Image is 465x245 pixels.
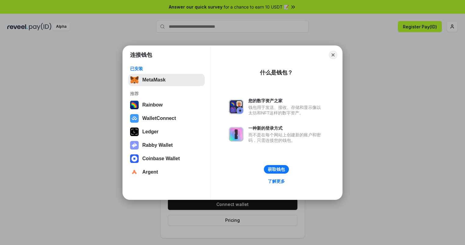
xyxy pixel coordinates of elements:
div: MetaMask [142,77,165,83]
img: svg+xml,%3Csvg%20width%3D%22120%22%20height%3D%22120%22%20viewBox%3D%220%200%20120%20120%22%20fil... [130,101,139,109]
img: svg+xml,%3Csvg%20width%3D%2228%22%20height%3D%2228%22%20viewBox%3D%220%200%2028%2028%22%20fill%3D... [130,154,139,163]
div: Rainbow [142,102,163,108]
img: svg+xml,%3Csvg%20width%3D%2228%22%20height%3D%2228%22%20viewBox%3D%220%200%2028%2028%22%20fill%3D... [130,114,139,123]
div: Rabby Wallet [142,142,173,148]
div: 钱包用于发送、接收、存储和显示像以太坊和NFT这样的数字资产。 [248,105,324,116]
img: svg+xml,%3Csvg%20xmlns%3D%22http%3A%2F%2Fwww.w3.org%2F2000%2Fsvg%22%20fill%3D%22none%22%20viewBox... [229,127,243,142]
button: 获取钱包 [264,165,289,174]
div: 您的数字资产之家 [248,98,324,103]
button: Coinbase Wallet [128,153,205,165]
img: svg+xml,%3Csvg%20xmlns%3D%22http%3A%2F%2Fwww.w3.org%2F2000%2Fsvg%22%20width%3D%2228%22%20height%3... [130,128,139,136]
div: 推荐 [130,91,203,96]
div: 什么是钱包？ [260,69,293,76]
img: svg+xml,%3Csvg%20xmlns%3D%22http%3A%2F%2Fwww.w3.org%2F2000%2Fsvg%22%20fill%3D%22none%22%20viewBox... [229,99,243,114]
div: Coinbase Wallet [142,156,180,161]
div: 获取钱包 [268,167,285,172]
img: svg+xml,%3Csvg%20fill%3D%22none%22%20height%3D%2233%22%20viewBox%3D%220%200%2035%2033%22%20width%... [130,76,139,84]
div: 了解更多 [268,178,285,184]
div: 而不是在每个网站上创建新的账户和密码，只需连接您的钱包。 [248,132,324,143]
button: Ledger [128,126,205,138]
div: 已安装 [130,66,203,71]
button: Rabby Wallet [128,139,205,151]
button: Argent [128,166,205,178]
button: MetaMask [128,74,205,86]
button: Rainbow [128,99,205,111]
div: Ledger [142,129,158,135]
a: 了解更多 [264,177,289,185]
button: WalletConnect [128,112,205,124]
div: WalletConnect [142,116,176,121]
img: svg+xml,%3Csvg%20xmlns%3D%22http%3A%2F%2Fwww.w3.org%2F2000%2Fsvg%22%20fill%3D%22none%22%20viewBox... [130,141,139,150]
h1: 连接钱包 [130,51,152,59]
div: Argent [142,169,158,175]
img: svg+xml,%3Csvg%20width%3D%2228%22%20height%3D%2228%22%20viewBox%3D%220%200%2028%2028%22%20fill%3D... [130,168,139,176]
div: 一种新的登录方式 [248,125,324,131]
button: Close [329,51,337,59]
